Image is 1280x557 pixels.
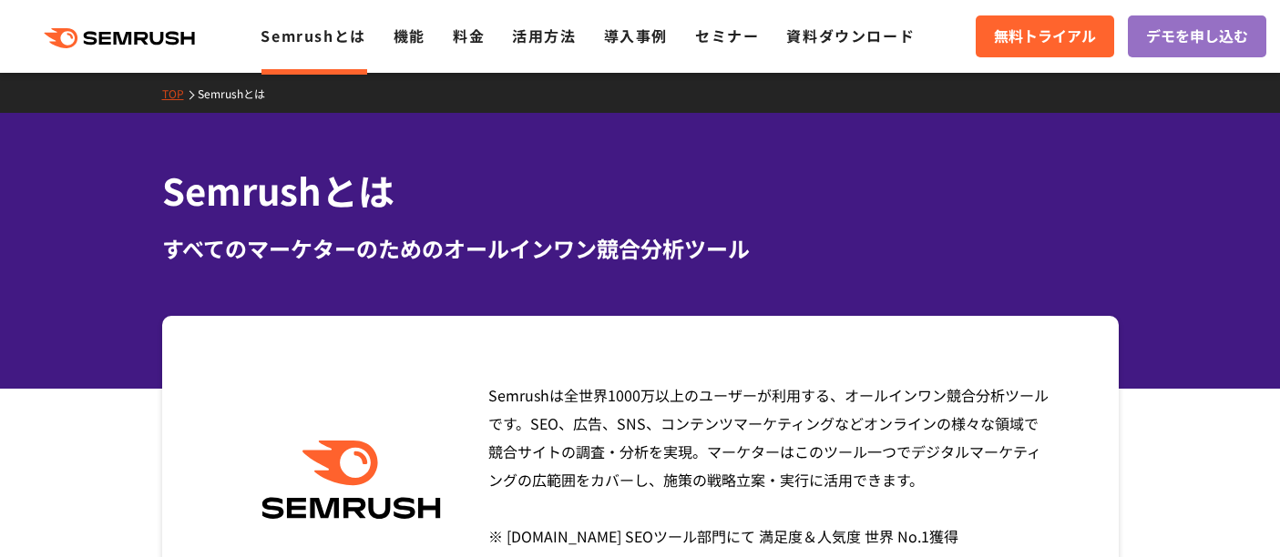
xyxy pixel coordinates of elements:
a: セミナー [695,25,759,46]
a: 無料トライアル [976,15,1114,57]
span: デモを申し込む [1146,25,1248,48]
h1: Semrushとは [162,164,1119,218]
a: TOP [162,86,198,101]
a: 資料ダウンロード [786,25,915,46]
a: Semrushとは [198,86,279,101]
div: すべてのマーケターのためのオールインワン競合分析ツール [162,232,1119,265]
a: Semrushとは [261,25,365,46]
a: 導入事例 [604,25,668,46]
a: 機能 [394,25,425,46]
a: デモを申し込む [1128,15,1266,57]
img: Semrush [252,441,450,520]
a: 活用方法 [512,25,576,46]
span: 無料トライアル [994,25,1096,48]
a: 料金 [453,25,485,46]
